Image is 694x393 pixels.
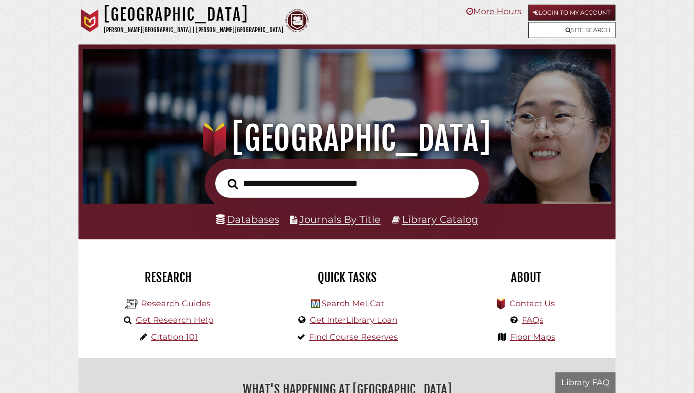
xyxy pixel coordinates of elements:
[443,270,609,285] h2: About
[310,315,397,325] a: Get InterLibrary Loan
[402,213,478,225] a: Library Catalog
[522,315,543,325] a: FAQs
[309,332,398,342] a: Find Course Reserves
[264,270,430,285] h2: Quick Tasks
[311,299,320,308] img: Hekman Library Logo
[466,6,521,17] a: More Hours
[299,213,381,225] a: Journals By Title
[136,315,213,325] a: Get Research Help
[94,118,601,159] h1: [GEOGRAPHIC_DATA]
[125,297,139,311] img: Hekman Library Logo
[321,299,384,309] a: Search MeLCat
[78,9,101,32] img: Calvin University
[104,25,283,35] p: [PERSON_NAME][GEOGRAPHIC_DATA] | [PERSON_NAME][GEOGRAPHIC_DATA]
[85,270,251,285] h2: Research
[509,299,555,309] a: Contact Us
[151,332,198,342] a: Citation 101
[510,332,555,342] a: Floor Maps
[228,178,238,189] i: Search
[223,176,242,192] button: Search
[528,5,616,21] a: Login to My Account
[216,213,279,225] a: Databases
[285,9,308,32] img: Calvin Theological Seminary
[104,5,283,25] h1: [GEOGRAPHIC_DATA]
[528,22,616,38] a: Site Search
[141,299,211,309] a: Research Guides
